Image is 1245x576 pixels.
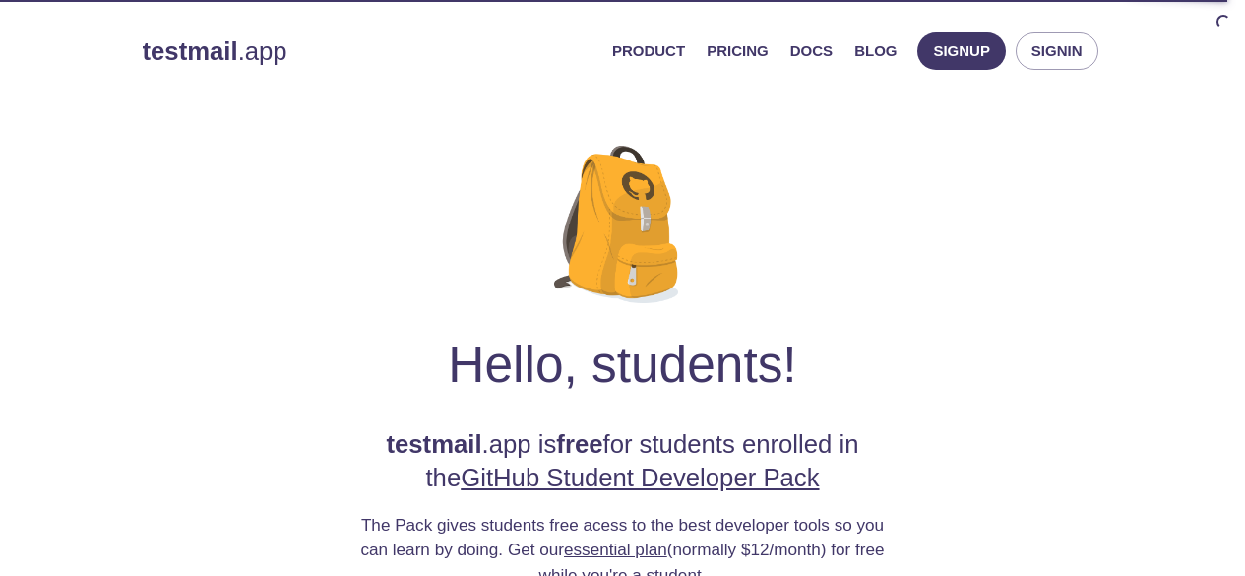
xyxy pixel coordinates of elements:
[933,38,990,64] span: Signup
[564,540,667,559] a: essential plan
[854,38,897,64] a: Blog
[143,34,596,68] a: testmail.app
[612,38,685,64] a: Product
[1031,38,1083,64] span: Signin
[554,146,691,303] img: github-student-backpack.png
[556,430,602,458] strong: free
[352,427,894,495] h2: .app is for students enrolled in the
[448,335,796,394] h1: Hello, students!
[917,32,1006,70] button: Signup
[790,38,833,64] a: Docs
[707,38,769,64] a: Pricing
[386,430,481,458] strong: testmail
[1016,32,1098,70] button: Signin
[143,37,238,65] strong: testmail
[461,464,819,491] a: GitHub Student Developer Pack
